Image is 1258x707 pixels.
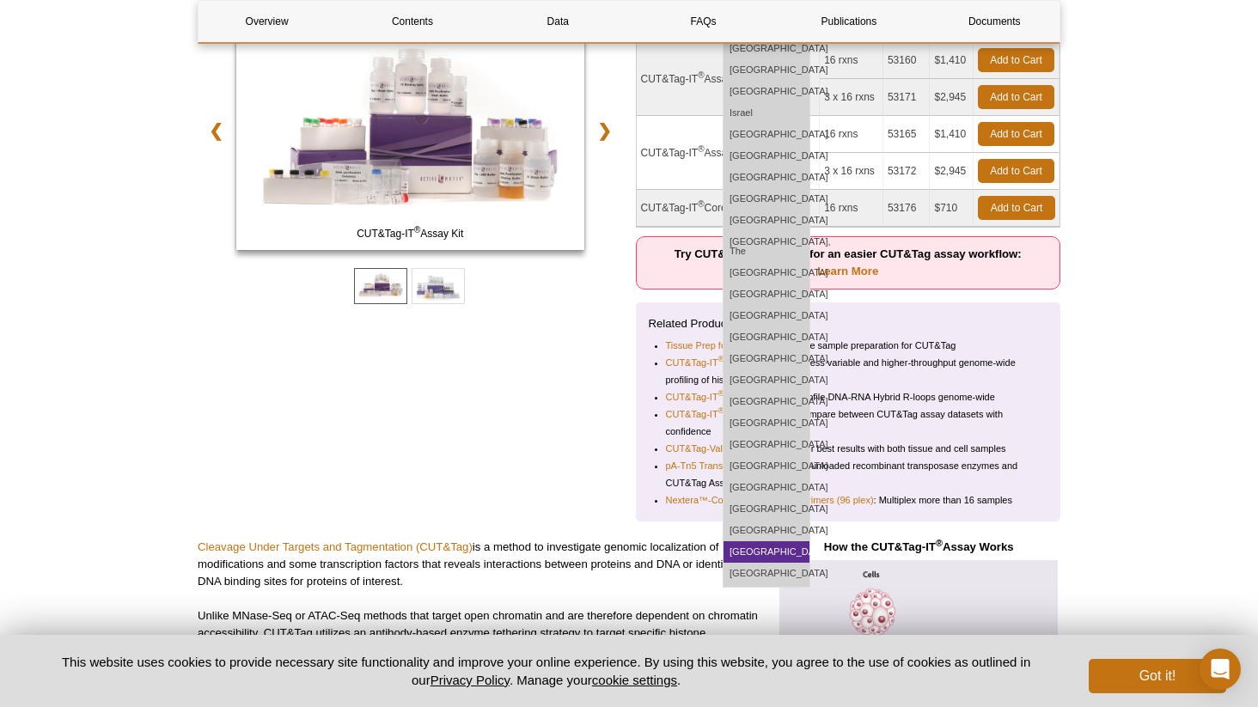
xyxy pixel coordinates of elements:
[724,262,809,283] a: [GEOGRAPHIC_DATA]
[490,1,626,42] a: Data
[820,42,883,79] td: 16 rxns
[637,42,821,116] td: CUT&Tag-IT Assay Kit, Anti-Rabbit
[724,520,809,541] a: [GEOGRAPHIC_DATA]
[817,265,878,277] a: Learn More
[666,457,754,474] a: pA-Tn5 Transposase
[930,42,974,79] td: $1,410
[718,390,724,399] sup: ®
[586,111,623,150] a: ❯
[820,153,883,190] td: 3 x 16 rxns
[978,85,1054,109] a: Add to Cart
[978,122,1054,146] a: Add to Cart
[1089,659,1226,693] button: Got it!
[930,116,974,153] td: $1,410
[240,225,580,242] span: CUT&Tag-IT Assay Kit
[724,412,809,434] a: [GEOGRAPHIC_DATA]
[414,225,420,235] sup: ®
[724,145,809,167] a: [GEOGRAPHIC_DATA]
[698,70,704,80] sup: ®
[824,540,1014,553] strong: How the CUT&Tag-IT Assay Works
[666,405,792,423] a: CUT&Tag-IT®Spike-In Control
[635,1,772,42] a: FAQs
[724,38,809,59] a: [GEOGRAPHIC_DATA]
[780,1,917,42] a: Publications
[724,124,809,145] a: [GEOGRAPHIC_DATA]
[724,455,809,477] a: [GEOGRAPHIC_DATA]
[724,167,809,188] a: [GEOGRAPHIC_DATA]
[820,116,883,153] td: 16 rxns
[649,315,1048,332] p: Related Products:
[666,440,1034,457] li: : For best results with both tissue and cell samples
[883,42,931,79] td: 53160
[883,153,931,190] td: 53172
[724,498,809,520] a: [GEOGRAPHIC_DATA]
[198,111,235,150] a: ❮
[236,18,584,250] img: CUT&Tag-IT Assay Kit
[236,18,584,255] a: CUT&Tag-IT Assay Kit
[930,79,974,116] td: $2,945
[675,247,1022,277] strong: Try CUT&Tag-IT Express for an easier CUT&Tag assay workflow:
[666,491,874,509] a: Nextera™-Compatible Multiplex Primers (96 plex)
[592,673,677,687] button: cookie settings
[724,434,809,455] a: [GEOGRAPHIC_DATA]
[666,337,1034,354] li: Tissue sample preparation for CUT&Tag
[666,354,800,371] a: CUT&Tag-IT®Express Assay Kit
[666,354,1034,388] li: : Less variable and higher-throughput genome-wide profiling of histone marks
[1200,649,1241,690] div: Open Intercom Messenger
[198,607,764,676] p: Unlike MNase-Seq or ATAC-Seq methods that target open chromatin and are therefore dependent on ch...
[724,477,809,498] a: [GEOGRAPHIC_DATA]
[883,79,931,116] td: 53171
[666,457,1034,491] li: : Loaded and unloaded recombinant transposase enzymes and CUT&Tag Assay Buffer Set
[32,653,1060,689] p: This website uses cookies to provide necessary site functionality and improve your online experie...
[198,1,335,42] a: Overview
[698,144,704,154] sup: ®
[820,190,883,227] td: 16 rxns
[724,391,809,412] a: [GEOGRAPHIC_DATA]
[698,199,704,209] sup: ®
[718,356,724,364] sup: ®
[724,102,809,124] a: Israel
[883,116,931,153] td: 53165
[724,59,809,81] a: [GEOGRAPHIC_DATA]
[724,348,809,369] a: [GEOGRAPHIC_DATA]
[724,305,809,326] a: [GEOGRAPHIC_DATA]
[978,196,1055,220] a: Add to Cart
[666,337,788,354] a: Tissue Prep for NGS Assays:
[724,231,809,262] a: [GEOGRAPHIC_DATA], The
[724,369,809,391] a: [GEOGRAPHIC_DATA]
[724,188,809,210] a: [GEOGRAPHIC_DATA]
[724,541,809,563] a: [GEOGRAPHIC_DATA]
[344,1,480,42] a: Contents
[198,539,764,590] p: is a method to investigate genomic localization of histone modifications and some transcription f...
[724,81,809,102] a: [GEOGRAPHIC_DATA]
[431,673,510,687] a: Privacy Policy
[930,190,974,227] td: $710
[637,190,821,227] td: CUT&Tag-IT Core Assay Kit
[936,538,943,548] sup: ®
[718,407,724,416] sup: ®
[666,491,1034,509] li: : Multiplex more than 16 samples
[883,190,931,227] td: 53176
[666,388,794,405] a: CUT&Tag-IT®R-loop Assay Kit
[978,159,1054,183] a: Add to Cart
[724,563,809,584] a: [GEOGRAPHIC_DATA]
[724,326,809,348] a: [GEOGRAPHIC_DATA]
[724,283,809,305] a: [GEOGRAPHIC_DATA]
[666,440,795,457] a: CUT&Tag-Validated Antibodies
[198,540,473,553] a: Cleavage Under Targets and Tagmentation (CUT&Tag)
[978,48,1054,72] a: Add to Cart
[820,79,883,116] td: 3 x 16 rxns
[724,210,809,231] a: [GEOGRAPHIC_DATA]
[666,388,1034,405] li: : Profile DNA-RNA Hybrid R-loops genome-wide
[637,116,821,190] td: CUT&Tag-IT Assay Kit, Anti-Mouse
[930,153,974,190] td: $2,945
[926,1,1063,42] a: Documents
[666,405,1034,440] li: : Compare between CUT&Tag assay datasets with confidence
